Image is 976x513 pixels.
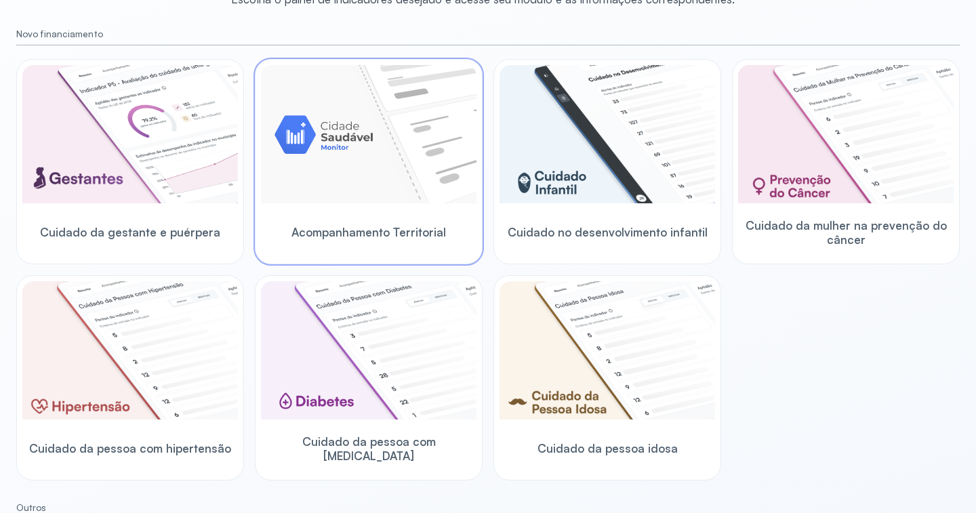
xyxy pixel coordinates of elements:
span: Cuidado no desenvolvimento infantil [508,225,708,239]
span: Cuidado da pessoa com hipertensão [29,441,231,455]
img: hypertension.png [22,281,238,419]
span: Cuidado da gestante e puérpera [40,225,220,239]
img: pregnants.png [22,65,238,203]
span: Cuidado da pessoa idosa [537,441,678,455]
span: Cuidado da mulher na prevenção do câncer [738,218,954,247]
small: Novo financiamento [16,28,960,40]
img: elderly.png [500,281,715,419]
img: child-development.png [500,65,715,203]
img: diabetics.png [261,281,476,419]
span: Acompanhamento Territorial [291,225,446,239]
img: woman-cancer-prevention-care.png [738,65,954,203]
span: Cuidado da pessoa com [MEDICAL_DATA] [261,434,476,464]
img: placeholder-module-ilustration.png [261,65,476,203]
